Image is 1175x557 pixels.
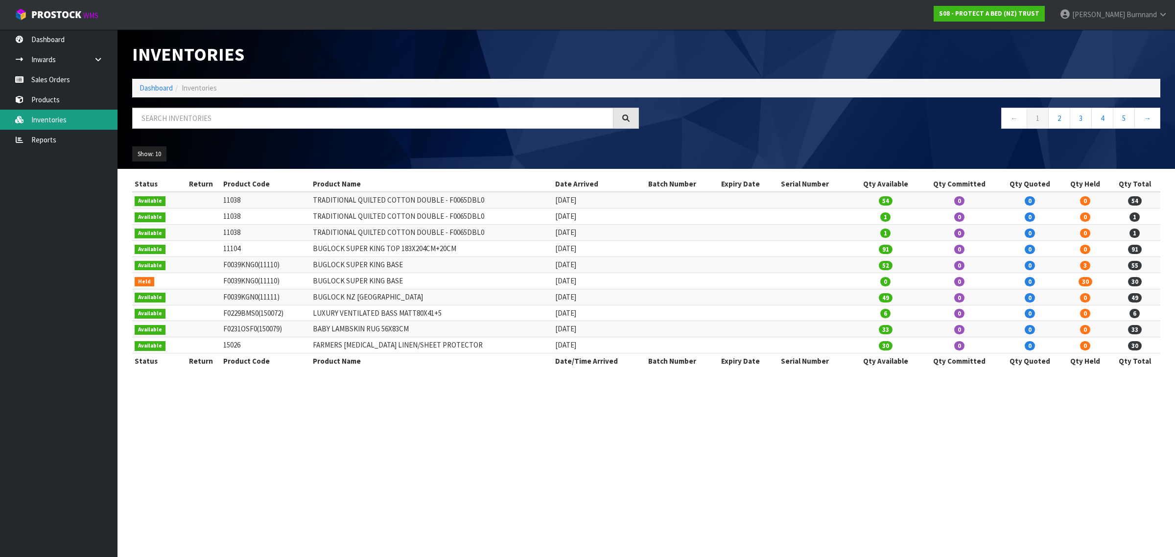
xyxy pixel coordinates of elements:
[954,341,964,350] span: 0
[221,192,310,208] td: 11038
[954,212,964,222] span: 0
[132,108,613,129] input: Search inventories
[954,245,964,254] span: 0
[1025,229,1035,238] span: 0
[879,325,893,334] span: 33
[31,8,81,21] span: ProStock
[1128,245,1142,254] span: 91
[553,176,646,192] th: Date Arrived
[221,273,310,289] td: F0039KNG0
[135,293,165,302] span: Available
[258,260,280,269] span: (11110)
[135,341,165,351] span: Available
[221,209,310,225] td: 11038
[1025,277,1035,286] span: 0
[999,176,1061,192] th: Qty Quoted
[954,229,964,238] span: 0
[221,321,310,337] td: F0231OSF0
[1025,261,1035,270] span: 0
[15,8,27,21] img: cube-alt.png
[135,212,165,222] span: Available
[1128,325,1142,334] span: 33
[553,289,646,305] td: [DATE]
[135,229,165,238] span: Available
[258,276,280,285] span: (11110)
[140,83,173,93] a: Dashboard
[83,11,98,20] small: WMS
[553,256,646,273] td: [DATE]
[310,209,553,225] td: TRADITIONAL QUILTED COTTON DOUBLE - F0065DBL0
[132,353,181,369] th: Status
[553,321,646,337] td: [DATE]
[310,289,553,305] td: BUGLOCK NZ [GEOGRAPHIC_DATA]
[879,245,893,254] span: 91
[1080,325,1090,334] span: 0
[879,341,893,350] span: 30
[310,225,553,241] td: TRADITIONAL QUILTED COTTON DOUBLE - F0065DBL0
[1128,293,1142,302] span: 49
[1091,108,1113,129] a: 4
[310,353,553,369] th: Product Name
[221,225,310,241] td: 11038
[879,196,893,206] span: 54
[310,337,553,353] td: FARMERS [MEDICAL_DATA] LINEN/SHEET PROTECTOR
[1080,309,1090,318] span: 0
[221,241,310,257] td: 11104
[135,245,165,255] span: Available
[135,309,165,319] span: Available
[954,309,964,318] span: 0
[954,261,964,270] span: 0
[132,146,166,162] button: Show: 10
[1080,245,1090,254] span: 0
[646,353,719,369] th: Batch Number
[221,256,310,273] td: F0039KNG0
[135,196,165,206] span: Available
[1113,108,1135,129] a: 5
[851,353,919,369] th: Qty Available
[1001,108,1027,129] a: ←
[135,277,154,287] span: Held
[880,212,891,222] span: 1
[778,353,851,369] th: Serial Number
[654,108,1160,132] nav: Page navigation
[646,176,719,192] th: Batch Number
[1127,10,1157,19] span: Burnnand
[1080,341,1090,350] span: 0
[1129,309,1140,318] span: 6
[954,293,964,302] span: 0
[719,353,778,369] th: Expiry Date
[310,321,553,337] td: BABY LAMBSKIN RUG 56X83CM
[1025,309,1035,318] span: 0
[181,176,221,192] th: Return
[778,176,851,192] th: Serial Number
[553,305,646,321] td: [DATE]
[920,353,999,369] th: Qty Committed
[257,324,282,333] span: (150079)
[920,176,999,192] th: Qty Committed
[1027,108,1049,129] a: 1
[182,83,217,93] span: Inventories
[135,261,165,271] span: Available
[1070,108,1092,129] a: 3
[1061,353,1109,369] th: Qty Held
[132,44,639,64] h1: Inventories
[1025,196,1035,206] span: 0
[999,353,1061,369] th: Qty Quoted
[221,305,310,321] td: F0229BMS0
[879,293,893,302] span: 49
[1109,353,1160,369] th: Qty Total
[1134,108,1160,129] a: →
[310,192,553,208] td: TRADITIONAL QUILTED COTTON DOUBLE - F0065DBL0
[135,325,165,335] span: Available
[1048,108,1070,129] a: 2
[1025,212,1035,222] span: 0
[221,337,310,353] td: 15026
[310,305,553,321] td: LUXURY VENTILATED BASS MATT80X41+5
[310,241,553,257] td: BUGLOCK SUPER KING TOP 183X204CM+20CM
[1109,176,1160,192] th: Qty Total
[221,289,310,305] td: F0039KGN0
[1129,212,1140,222] span: 1
[1128,261,1142,270] span: 55
[851,176,919,192] th: Qty Available
[553,192,646,208] td: [DATE]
